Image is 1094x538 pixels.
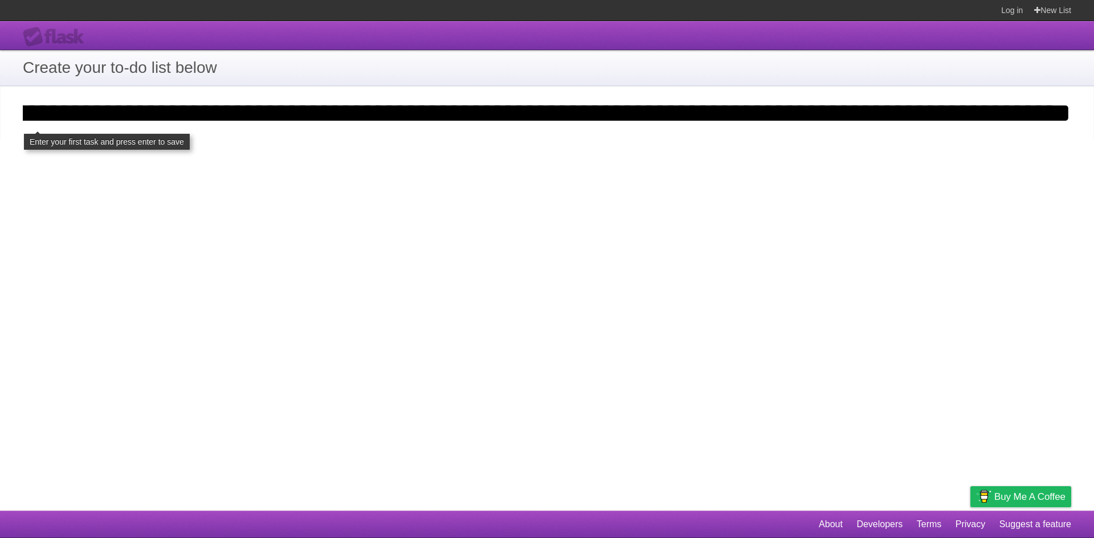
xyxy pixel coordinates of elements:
[917,514,942,535] a: Terms
[999,514,1071,535] a: Suggest a feature
[956,514,985,535] a: Privacy
[23,27,91,47] div: Flask
[856,514,903,535] a: Developers
[976,487,991,506] img: Buy me a coffee
[23,56,1071,80] h1: Create your to-do list below
[994,487,1066,507] span: Buy me a coffee
[819,514,843,535] a: About
[970,486,1071,507] a: Buy me a coffee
